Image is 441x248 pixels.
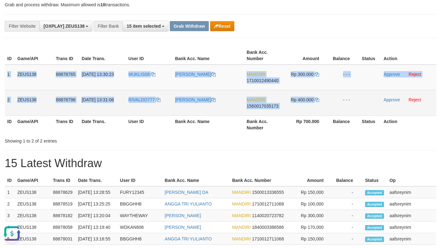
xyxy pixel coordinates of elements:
[381,116,436,133] th: Action
[333,175,363,186] th: Balance
[50,198,76,210] td: 88878519
[283,47,329,65] th: Amount
[365,237,384,242] span: Accepted
[384,72,400,77] a: Approve
[79,47,126,65] th: Date Trans.
[53,47,79,65] th: Trans ID
[15,233,50,245] td: ZEUS138
[381,47,436,65] th: Action
[3,3,21,21] button: Open LiveChat chat widget
[76,186,117,198] td: [DATE] 13:28:55
[283,116,329,133] th: Rp 700.000
[15,186,50,198] td: ZEUS138
[409,72,421,77] a: Reject
[117,186,162,198] td: FURY12345
[363,175,387,186] th: Status
[165,190,208,195] a: [PERSON_NAME] DA
[387,198,436,210] td: aafsreynim
[232,201,251,206] span: MANDIRI
[15,47,53,65] th: Game/API
[100,2,105,7] strong: 10
[329,65,359,90] td: - - -
[117,175,162,186] th: User ID
[56,72,75,77] span: 88878765
[359,116,381,133] th: Status
[170,21,209,31] button: Grab Withdraw
[5,65,15,90] td: 1
[117,233,162,245] td: BBGGHH8
[76,222,117,233] td: [DATE] 13:19:40
[365,213,384,219] span: Accepted
[15,65,53,90] td: ZEUS138
[247,97,265,102] span: MANDIRI
[15,198,50,210] td: ZEUS138
[129,97,155,102] span: RIVALDO777
[76,198,117,210] td: [DATE] 13:25:25
[173,116,244,133] th: Bank Acc. Name
[5,135,179,144] div: Showing 1 to 2 of 2 entries
[56,97,75,102] span: 88878796
[50,233,76,245] td: 88878031
[5,186,15,198] td: 1
[252,213,284,218] span: Copy 1140020723782 to clipboard
[43,24,84,29] span: [OXPLAY] ZEUS138
[165,201,212,206] a: ANGGA TRI YULIANTO
[15,90,53,116] td: ZEUS138
[15,210,50,222] td: ZEUS138
[129,72,156,77] a: MUKLIS08
[53,116,79,133] th: Trans ID
[290,210,333,222] td: Rp 300,000
[79,116,126,133] th: Date Trans.
[290,175,333,186] th: Amount
[252,236,284,241] span: Copy 1710012711068 to clipboard
[387,175,436,186] th: Op
[232,236,251,241] span: MANDIRI
[291,72,313,77] span: Rp 300.000
[290,186,333,198] td: Rp 150,000
[315,97,319,102] a: Copy 400000 to clipboard
[409,97,421,102] a: Reject
[165,225,201,230] a: [PERSON_NAME]
[123,21,169,31] button: 15 item selected
[387,222,436,233] td: aafsreynim
[82,72,114,77] span: [DATE] 13:30:23
[230,175,290,186] th: Bank Acc. Number
[175,97,216,102] a: [PERSON_NAME]
[5,90,15,116] td: 2
[15,222,50,233] td: ZEUS138
[82,97,114,102] span: [DATE] 13:31:06
[290,198,333,210] td: Rp 100,000
[76,175,117,186] th: Date Trans.
[5,157,436,170] h1: 15 Latest Withdraw
[175,72,216,77] a: [PERSON_NAME]
[129,72,150,77] span: MUKLIS08
[50,222,76,233] td: 88878058
[387,233,436,245] td: aafsreynim
[129,97,161,102] a: RIVALDO777
[5,2,436,8] p: Grab and process withdraw. Maximum allowed is transactions.
[50,175,76,186] th: Trans ID
[365,202,384,207] span: Accepted
[252,190,284,195] span: Copy 1500013336555 to clipboard
[5,198,15,210] td: 2
[15,116,53,133] th: Game/API
[387,210,436,222] td: aafsreynim
[290,233,333,245] td: Rp 150,000
[5,21,39,31] div: Filter Website
[329,90,359,116] td: - - -
[291,97,313,102] span: Rp 400.000
[5,116,15,133] th: ID
[5,175,15,186] th: ID
[247,78,278,83] span: Copy 1710012490440 to clipboard
[333,233,363,245] td: -
[247,104,278,109] span: Copy 1560017035173 to clipboard
[50,210,76,222] td: 88878182
[252,225,284,230] span: Copy 1840003386586 to clipboard
[244,116,283,133] th: Bank Acc. Number
[117,198,162,210] td: BBGGHH8
[384,97,400,102] a: Approve
[127,24,161,29] span: 15 item selected
[117,210,162,222] td: WAYTHEWAY
[359,47,381,65] th: Status
[387,186,436,198] td: aafsreynim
